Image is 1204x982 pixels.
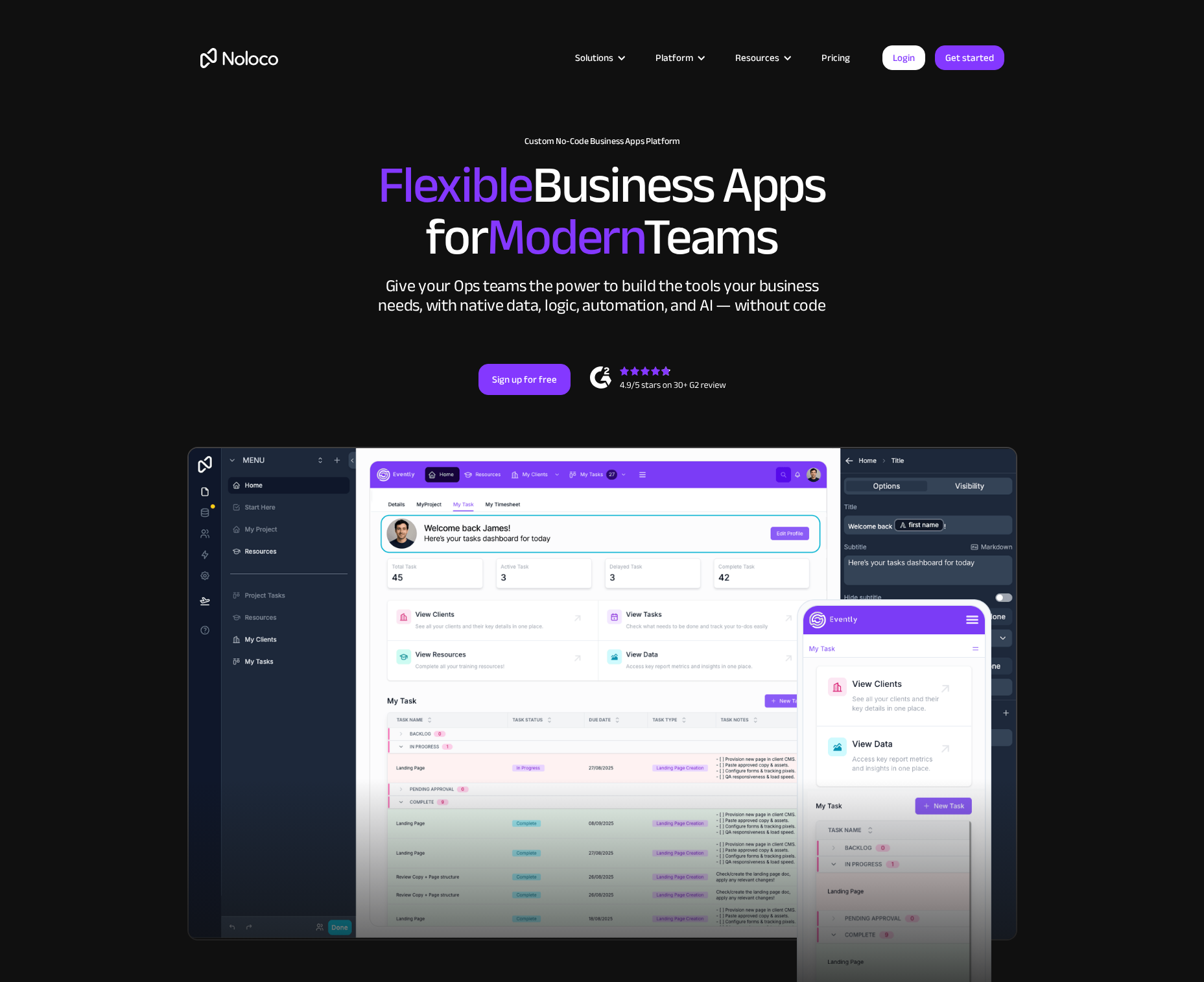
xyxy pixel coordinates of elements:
a: Get started [935,45,1004,70]
div: Resources [719,49,805,66]
h1: Custom No-Code Business Apps Platform [200,136,1004,147]
a: home [200,48,278,68]
h2: Business Apps for Teams [200,160,1004,263]
a: Login [882,45,925,70]
a: Pricing [805,49,866,66]
div: Solutions [575,49,613,66]
a: Sign up for free [478,364,571,395]
div: Platform [655,49,693,66]
div: Give your Ops teams the power to build the tools your business needs, with native data, logic, au... [375,276,829,315]
div: Solutions [559,49,639,66]
span: Modern [487,189,643,285]
div: Resources [735,49,779,66]
div: Platform [639,49,719,66]
span: Flexible [378,137,532,234]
